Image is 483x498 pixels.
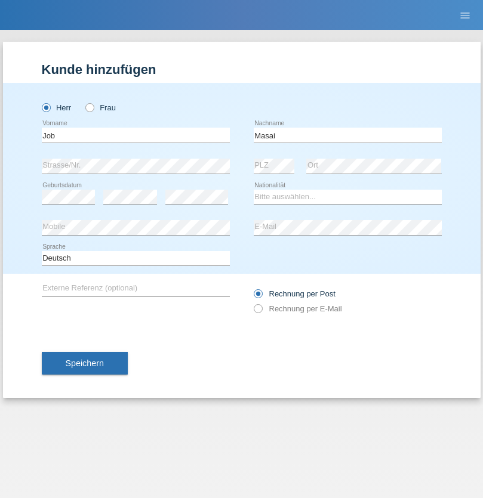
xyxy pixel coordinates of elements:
button: Speichern [42,352,128,375]
h1: Kunde hinzufügen [42,62,442,77]
label: Rechnung per Post [254,289,336,298]
label: Herr [42,103,72,112]
i: menu [459,10,471,21]
a: menu [453,11,477,18]
input: Herr [42,103,50,111]
label: Frau [85,103,116,112]
span: Speichern [66,358,104,368]
label: Rechnung per E-Mail [254,304,342,313]
input: Rechnung per E-Mail [254,304,262,319]
input: Frau [85,103,93,111]
input: Rechnung per Post [254,289,262,304]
